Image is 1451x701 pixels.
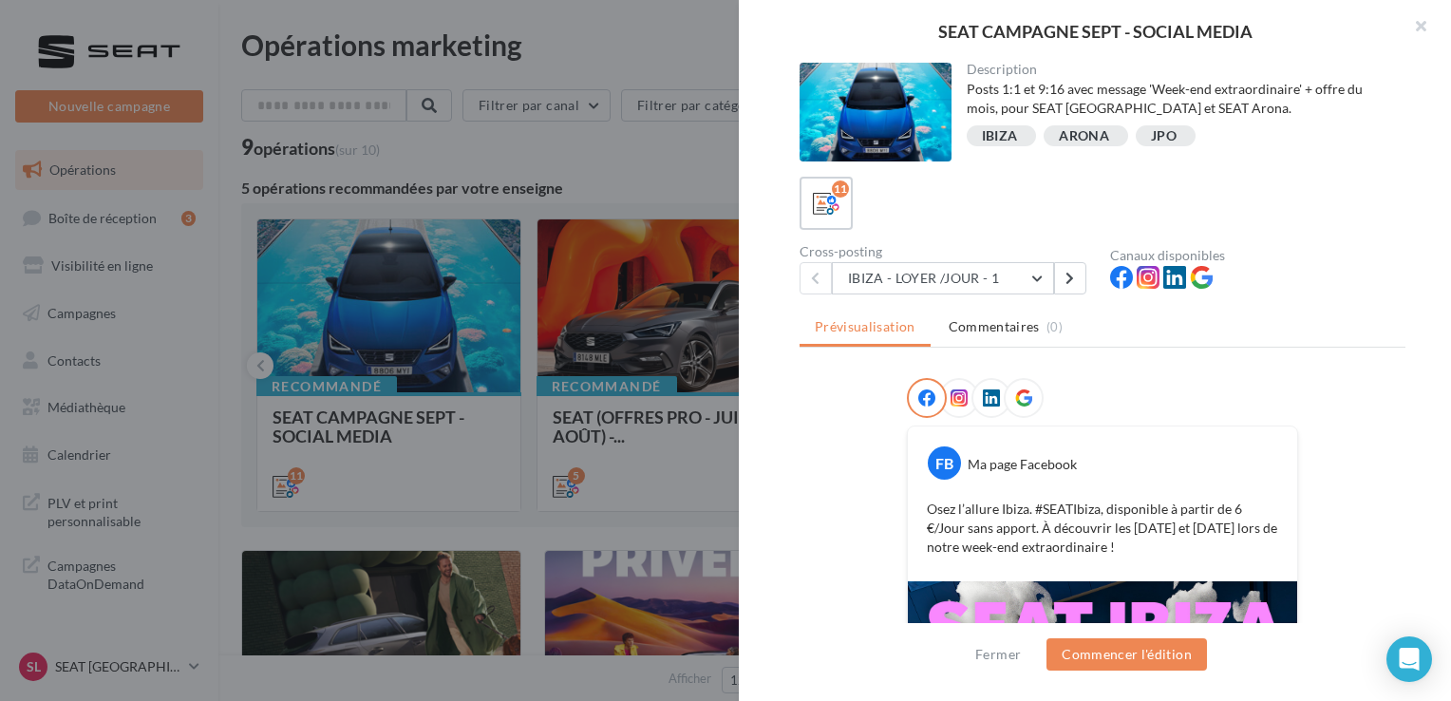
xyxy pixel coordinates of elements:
span: Commentaires [949,317,1040,336]
div: Description [967,63,1391,76]
button: Fermer [968,643,1028,666]
button: IBIZA - LOYER /JOUR - 1 [832,262,1054,294]
button: Commencer l'édition [1046,638,1207,671]
div: 11 [832,180,849,198]
div: IBIZA [982,129,1018,143]
span: (0) [1046,319,1063,334]
div: ARONA [1059,129,1109,143]
div: Cross-posting [800,245,1095,258]
div: Ma page Facebook [968,455,1077,474]
div: FB [928,446,961,480]
div: SEAT CAMPAGNE SEPT - SOCIAL MEDIA [769,23,1421,40]
p: Osez l’allure Ibiza. #SEATIbiza, disponible à partir de 6 €/Jour sans apport. À découvrir les [DA... [927,500,1278,557]
div: JPO [1151,129,1177,143]
div: Posts 1:1 et 9:16 avec message 'Week-end extraordinaire' + offre du mois, pour SEAT [GEOGRAPHIC_D... [967,80,1391,118]
div: Open Intercom Messenger [1386,636,1432,682]
div: Canaux disponibles [1110,249,1405,262]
